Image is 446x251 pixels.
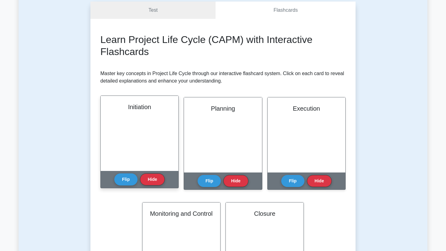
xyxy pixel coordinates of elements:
h2: Learn Project Life Cycle (CAPM) with Interactive Flashcards [100,34,346,57]
button: Hide [140,173,165,185]
h2: Execution [275,105,338,112]
h2: Closure [233,210,296,217]
a: Flashcards [216,2,356,19]
h2: Planning [191,105,254,112]
h2: Monitoring and Control [150,210,213,217]
button: Flip [198,175,221,187]
button: Flip [281,175,304,187]
p: Master key concepts in Project Life Cycle through our interactive flashcard system. Click on each... [100,70,346,85]
button: Hide [223,175,248,187]
h2: Initiation [108,103,171,111]
a: Test [90,2,216,19]
button: Hide [307,175,332,187]
button: Flip [114,173,138,185]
